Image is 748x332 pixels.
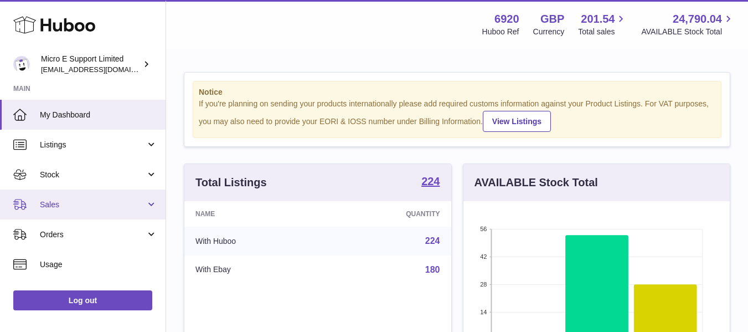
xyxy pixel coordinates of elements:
[480,226,487,232] text: 56
[199,87,715,98] strong: Notice
[578,27,627,37] span: Total sales
[421,176,440,189] a: 224
[40,170,146,180] span: Stock
[184,227,325,256] td: With Huboo
[41,54,141,75] div: Micro E Support Limited
[482,27,519,37] div: Huboo Ref
[40,200,146,210] span: Sales
[13,56,30,73] img: contact@micropcsupport.com
[40,259,157,270] span: Usage
[325,201,451,227] th: Quantity
[540,12,564,27] strong: GBP
[425,265,440,274] a: 180
[480,253,487,260] text: 42
[581,12,615,27] span: 201.54
[40,110,157,120] span: My Dashboard
[578,12,627,37] a: 201.54 Total sales
[533,27,565,37] div: Currency
[425,236,440,246] a: 224
[184,201,325,227] th: Name
[421,176,440,187] strong: 224
[184,256,325,284] td: With Ebay
[483,111,551,132] a: View Listings
[40,229,146,240] span: Orders
[195,175,267,190] h3: Total Listings
[641,12,735,37] a: 24,790.04 AVAILABLE Stock Total
[40,140,146,150] span: Listings
[480,309,487,315] text: 14
[13,290,152,310] a: Log out
[474,175,598,190] h3: AVAILABLE Stock Total
[673,12,722,27] span: 24,790.04
[494,12,519,27] strong: 6920
[641,27,735,37] span: AVAILABLE Stock Total
[480,281,487,288] text: 28
[199,99,715,132] div: If you're planning on sending your products internationally please add required customs informati...
[41,65,163,74] span: [EMAIL_ADDRESS][DOMAIN_NAME]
